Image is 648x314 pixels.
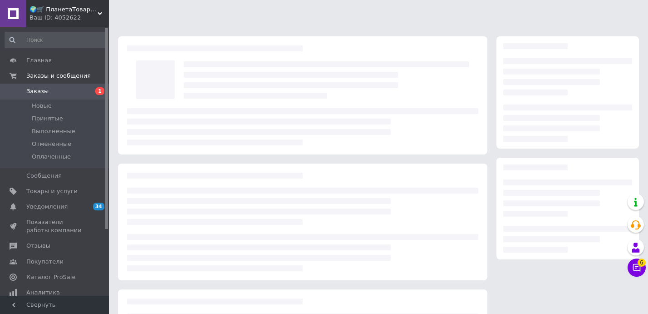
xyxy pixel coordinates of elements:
span: Принятые [32,115,63,123]
span: Отзывы [26,242,50,250]
span: Товары и услуги [26,187,78,195]
span: 34 [93,203,104,210]
span: Аналитика [26,289,60,297]
span: 1 [95,87,104,95]
div: Ваш ID: 4052622 [29,14,109,22]
span: Покупатели [26,258,64,266]
span: Показатели работы компании [26,218,84,234]
span: Оплаченные [32,153,71,161]
span: Выполненные [32,127,75,135]
span: Заказы и сообщения [26,72,91,80]
span: Каталог ProSale [26,273,75,281]
span: Уведомления [26,203,68,211]
span: Сообщения [26,172,62,180]
span: Отмененные [32,140,71,148]
span: Заказы [26,87,49,95]
span: 6 [638,259,646,267]
span: Новые [32,102,52,110]
button: Чат с покупателем6 [628,259,646,277]
span: Главная [26,56,52,65]
span: 🌍🛒 ПланетаТоваров 🌍🛒 сеть интернет магазинов [29,5,98,14]
input: Поиск [5,32,107,48]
